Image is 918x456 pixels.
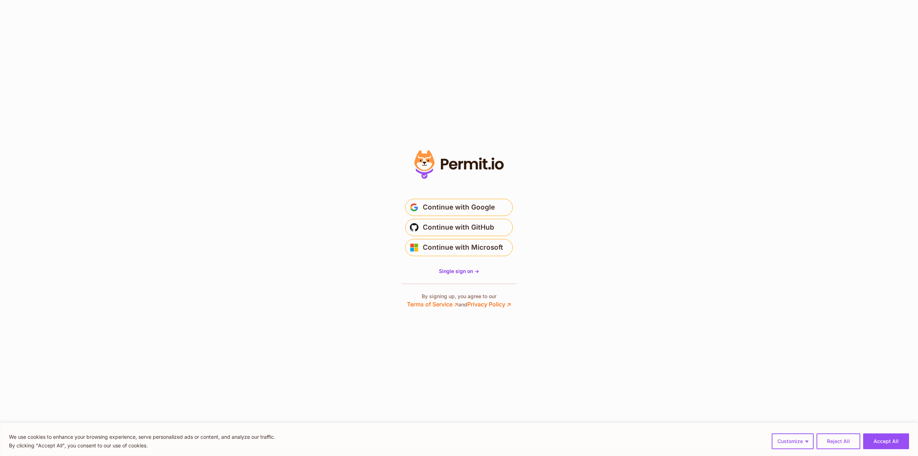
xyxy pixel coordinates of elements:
[423,242,503,253] span: Continue with Microsoft
[817,433,860,449] button: Reject All
[772,433,814,449] button: Customize
[423,202,495,213] span: Continue with Google
[439,268,479,274] span: Single sign on ->
[863,433,909,449] button: Accept All
[467,301,511,308] a: Privacy Policy ↗
[9,433,275,441] p: We use cookies to enhance your browsing experience, serve personalized ads or content, and analyz...
[405,199,513,216] button: Continue with Google
[439,268,479,275] a: Single sign on ->
[405,239,513,256] button: Continue with Microsoft
[9,441,275,450] p: By clicking "Accept All", you consent to our use of cookies.
[407,301,458,308] a: Terms of Service ↗
[407,293,511,309] p: By signing up, you agree to our and
[423,222,494,233] span: Continue with GitHub
[405,219,513,236] button: Continue with GitHub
